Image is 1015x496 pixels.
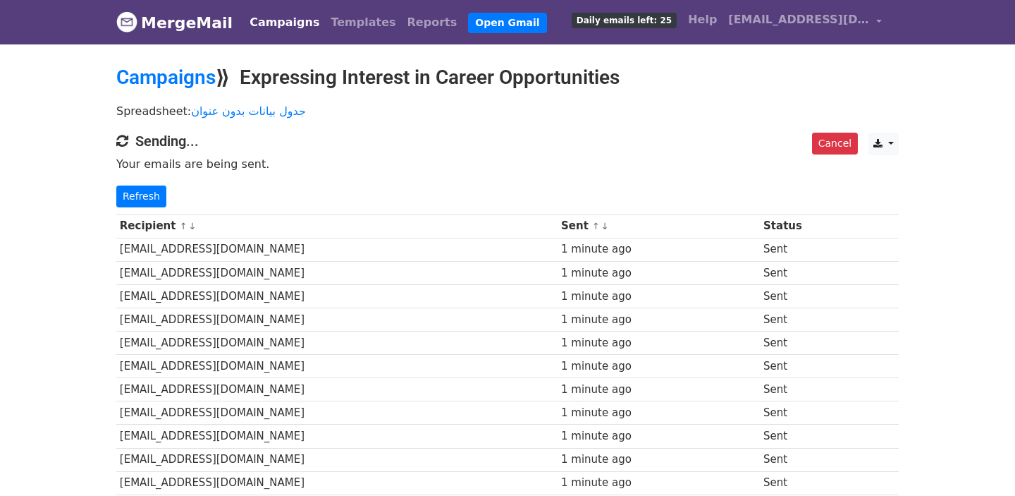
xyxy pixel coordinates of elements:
div: 1 minute ago [561,312,756,328]
div: 1 minute ago [561,335,756,351]
img: MergeMail logo [116,11,137,32]
a: Daily emails left: 25 [566,6,682,34]
h2: ⟫ Expressing Interest in Career Opportunities [116,66,899,90]
td: [EMAIL_ADDRESS][DOMAIN_NAME] [116,261,558,284]
td: Sent [760,332,832,355]
th: Recipient [116,214,558,238]
a: ↓ [601,221,609,231]
td: [EMAIL_ADDRESS][DOMAIN_NAME] [116,401,558,425]
a: Reports [402,8,463,37]
td: [EMAIL_ADDRESS][DOMAIN_NAME] [116,332,558,355]
div: 1 minute ago [561,265,756,282]
div: 1 minute ago [561,289,756,305]
div: 1 minute ago [561,452,756,468]
td: Sent [760,238,832,261]
td: [EMAIL_ADDRESS][DOMAIN_NAME] [116,284,558,308]
div: 1 minute ago [561,358,756,375]
a: Refresh [116,186,166,207]
a: جدول بيانات بدون عنوان [191,104,306,118]
p: Your emails are being sent. [116,157,899,171]
td: Sent [760,284,832,308]
span: [EMAIL_ADDRESS][DOMAIN_NAME] [728,11,869,28]
a: ↑ [592,221,600,231]
div: 1 minute ago [561,382,756,398]
span: Daily emails left: 25 [572,13,677,28]
a: ↑ [180,221,187,231]
div: 1 minute ago [561,405,756,421]
td: [EMAIL_ADDRESS][DOMAIN_NAME] [116,471,558,495]
td: Sent [760,355,832,378]
div: 1 minute ago [561,475,756,491]
td: [EMAIL_ADDRESS][DOMAIN_NAME] [116,425,558,448]
div: 1 minute ago [561,428,756,444]
a: Campaigns [244,8,325,37]
a: Open Gmail [468,13,546,33]
a: Campaigns [116,66,216,89]
td: [EMAIL_ADDRESS][DOMAIN_NAME] [116,355,558,378]
th: Sent [558,214,760,238]
td: Sent [760,471,832,495]
td: Sent [760,401,832,425]
h4: Sending... [116,133,899,150]
a: Help [682,6,722,34]
a: MergeMail [116,8,233,37]
a: Cancel [812,133,858,155]
td: [EMAIL_ADDRESS][DOMAIN_NAME] [116,378,558,401]
a: ↓ [188,221,196,231]
td: [EMAIL_ADDRESS][DOMAIN_NAME] [116,238,558,261]
a: Templates [325,8,401,37]
td: Sent [760,448,832,471]
div: 1 minute ago [561,241,756,258]
td: Sent [760,425,832,448]
td: [EMAIL_ADDRESS][DOMAIN_NAME] [116,308,558,331]
th: Status [760,214,832,238]
td: [EMAIL_ADDRESS][DOMAIN_NAME] [116,448,558,471]
td: Sent [760,308,832,331]
a: [EMAIL_ADDRESS][DOMAIN_NAME] [722,6,887,39]
td: Sent [760,261,832,284]
p: Spreadsheet: [116,104,899,119]
td: Sent [760,378,832,401]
